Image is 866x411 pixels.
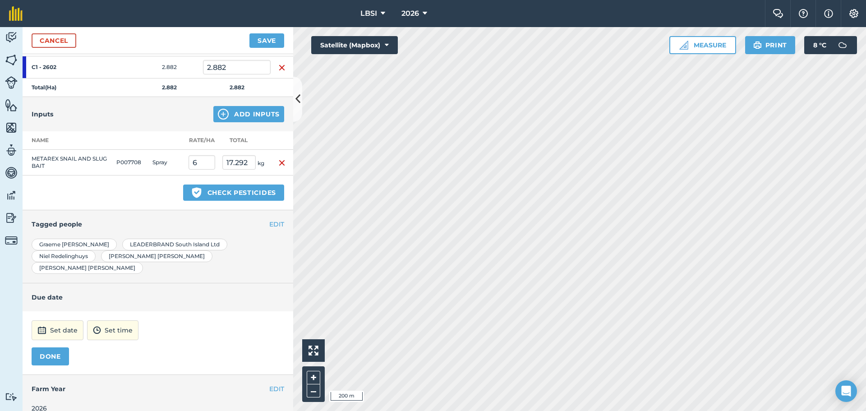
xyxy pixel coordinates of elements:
[5,189,18,202] img: svg+xml;base64,PD94bWwgdmVyc2lvbj0iMS4wIiBlbmNvZGluZz0idXRmLTgiPz4KPCEtLSBHZW5lcmF0b3I6IEFkb2JlIE...
[32,347,69,365] button: DONE
[213,106,284,122] button: Add Inputs
[278,157,286,168] img: svg+xml;base64,PHN2ZyB4bWxucz0iaHR0cDovL3d3dy53My5vcmcvMjAwMC9zdmciIHdpZHRoPSIxNiIgaGVpZ2h0PSIyNC...
[32,239,117,250] div: Graeme [PERSON_NAME]
[5,121,18,134] img: svg+xml;base64,PHN2ZyB4bWxucz0iaHR0cDovL3d3dy53My5vcmcvMjAwMC9zdmciIHdpZHRoPSI1NiIgaGVpZ2h0PSI2MC...
[113,150,149,175] td: P007708
[32,33,76,48] a: Cancel
[9,6,23,21] img: fieldmargin Logo
[37,325,46,336] img: svg+xml;base64,PD94bWwgdmVyc2lvbj0iMS4wIiBlbmNvZGluZz0idXRmLTgiPz4KPCEtLSBHZW5lcmF0b3I6IEFkb2JlIE...
[5,31,18,44] img: svg+xml;base64,PD94bWwgdmVyc2lvbj0iMS4wIiBlbmNvZGluZz0idXRmLTgiPz4KPCEtLSBHZW5lcmF0b3I6IEFkb2JlIE...
[32,84,56,91] strong: Total ( Ha )
[309,346,318,356] img: Four arrows, one pointing top left, one top right, one bottom right and the last bottom left
[183,185,284,201] button: Check pesticides
[32,292,284,302] h4: Due date
[824,8,833,19] img: svg+xml;base64,PHN2ZyB4bWxucz0iaHR0cDovL3d3dy53My5vcmcvMjAwMC9zdmciIHdpZHRoPSIxNyIgaGVpZ2h0PSIxNy...
[185,131,219,150] th: Rate/ Ha
[307,384,320,397] button: –
[219,150,271,175] td: kg
[669,36,736,54] button: Measure
[5,53,18,67] img: svg+xml;base64,PHN2ZyB4bWxucz0iaHR0cDovL3d3dy53My5vcmcvMjAwMC9zdmciIHdpZHRoPSI1NiIgaGVpZ2h0PSI2MC...
[87,320,138,340] button: Set time
[311,36,398,54] button: Satellite (Mapbox)
[278,62,286,73] img: svg+xml;base64,PHN2ZyB4bWxucz0iaHR0cDovL3d3dy53My5vcmcvMjAwMC9zdmciIHdpZHRoPSIxNiIgaGVpZ2h0PSIyNC...
[32,219,284,229] h4: Tagged people
[848,9,859,18] img: A cog icon
[32,384,284,394] h4: Farm Year
[219,131,271,150] th: Total
[5,98,18,112] img: svg+xml;base64,PHN2ZyB4bWxucz0iaHR0cDovL3d3dy53My5vcmcvMjAwMC9zdmciIHdpZHRoPSI1NiIgaGVpZ2h0PSI2MC...
[5,143,18,157] img: svg+xml;base64,PD94bWwgdmVyc2lvbj0iMS4wIiBlbmNvZGluZz0idXRmLTgiPz4KPCEtLSBHZW5lcmF0b3I6IEFkb2JlIE...
[135,56,203,79] td: 2.882
[32,64,102,71] strong: C1 - 2602
[149,150,185,175] td: Spray
[834,36,852,54] img: svg+xml;base64,PD94bWwgdmVyc2lvbj0iMS4wIiBlbmNvZGluZz0idXRmLTgiPz4KPCEtLSBHZW5lcmF0b3I6IEFkb2JlIE...
[23,150,113,175] td: METAREX SNAIL AND SLUG BAIT
[835,380,857,402] div: Open Intercom Messenger
[32,262,143,274] div: [PERSON_NAME] [PERSON_NAME]
[101,250,212,262] div: [PERSON_NAME] [PERSON_NAME]
[5,166,18,180] img: svg+xml;base64,PD94bWwgdmVyc2lvbj0iMS4wIiBlbmNvZGluZz0idXRmLTgiPz4KPCEtLSBHZW5lcmF0b3I6IEFkb2JlIE...
[804,36,857,54] button: 8 °C
[269,219,284,229] button: EDIT
[401,8,419,19] span: 2026
[32,320,83,340] button: Set date
[360,8,377,19] span: LBSI
[813,36,826,54] span: 8 ° C
[93,325,101,336] img: svg+xml;base64,PD94bWwgdmVyc2lvbj0iMS4wIiBlbmNvZGluZz0idXRmLTgiPz4KPCEtLSBHZW5lcmF0b3I6IEFkb2JlIE...
[218,109,229,120] img: svg+xml;base64,PHN2ZyB4bWxucz0iaHR0cDovL3d3dy53My5vcmcvMjAwMC9zdmciIHdpZHRoPSIxNCIgaGVpZ2h0PSIyNC...
[23,131,113,150] th: Name
[5,234,18,247] img: svg+xml;base64,PD94bWwgdmVyc2lvbj0iMS4wIiBlbmNvZGluZz0idXRmLTgiPz4KPCEtLSBHZW5lcmF0b3I6IEFkb2JlIE...
[753,40,762,51] img: svg+xml;base64,PHN2ZyB4bWxucz0iaHR0cDovL3d3dy53My5vcmcvMjAwMC9zdmciIHdpZHRoPSIxOSIgaGVpZ2h0PSIyNC...
[745,36,796,54] button: Print
[269,384,284,394] button: EDIT
[5,393,18,401] img: svg+xml;base64,PD94bWwgdmVyc2lvbj0iMS4wIiBlbmNvZGluZz0idXRmLTgiPz4KPCEtLSBHZW5lcmF0b3I6IEFkb2JlIE...
[249,33,284,48] button: Save
[230,84,244,91] strong: 2.882
[162,84,177,91] strong: 2.882
[5,211,18,225] img: svg+xml;base64,PD94bWwgdmVyc2lvbj0iMS4wIiBlbmNvZGluZz0idXRmLTgiPz4KPCEtLSBHZW5lcmF0b3I6IEFkb2JlIE...
[798,9,809,18] img: A question mark icon
[5,76,18,89] img: svg+xml;base64,PD94bWwgdmVyc2lvbj0iMS4wIiBlbmNvZGluZz0idXRmLTgiPz4KPCEtLSBHZW5lcmF0b3I6IEFkb2JlIE...
[32,109,53,119] h4: Inputs
[773,9,783,18] img: Two speech bubbles overlapping with the left bubble in the forefront
[32,250,96,262] div: Niel Redelinghuys
[679,41,688,50] img: Ruler icon
[122,239,227,250] div: LEADERBRAND South Island Ltd
[307,371,320,384] button: +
